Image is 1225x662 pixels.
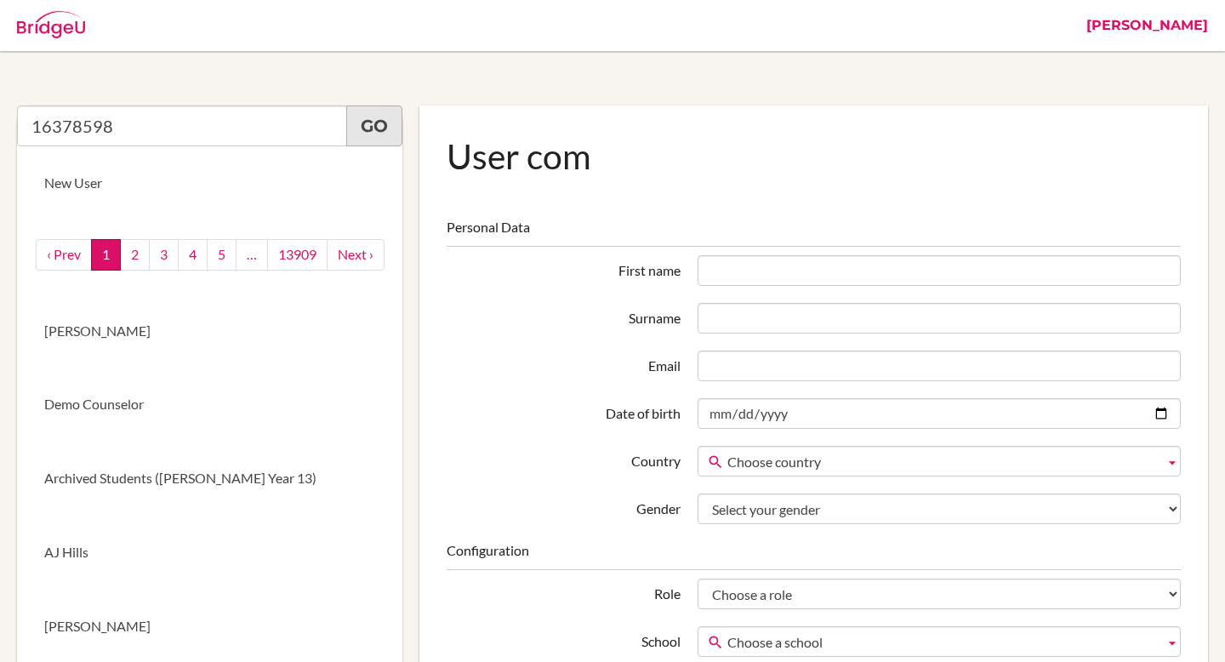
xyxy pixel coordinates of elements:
[178,239,208,271] a: 4
[91,239,121,271] a: 1
[727,447,1158,477] span: Choose country
[447,541,1181,570] legend: Configuration
[36,239,92,271] a: ‹ Prev
[267,239,328,271] a: 13909
[17,146,402,220] a: New User
[236,239,268,271] a: …
[17,442,402,516] a: Archived Students ([PERSON_NAME] Year 13)
[120,239,150,271] a: 2
[438,303,688,328] label: Surname
[207,239,236,271] a: 5
[17,368,402,442] a: Demo Counselor
[17,294,402,368] a: [PERSON_NAME]
[438,398,688,424] label: Date of birth
[438,255,688,281] label: First name
[447,133,1181,180] h1: User com
[346,106,402,146] a: Go
[149,239,179,271] a: 3
[327,239,385,271] a: next
[17,11,85,38] img: Bridge-U
[438,494,688,519] label: Gender
[727,627,1158,658] span: Choose a school
[438,446,688,471] label: Country
[438,351,688,376] label: Email
[438,579,688,604] label: Role
[438,626,688,652] label: School
[17,516,402,590] a: AJ Hills
[17,106,347,146] input: Quicksearch user
[447,218,1181,247] legend: Personal Data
